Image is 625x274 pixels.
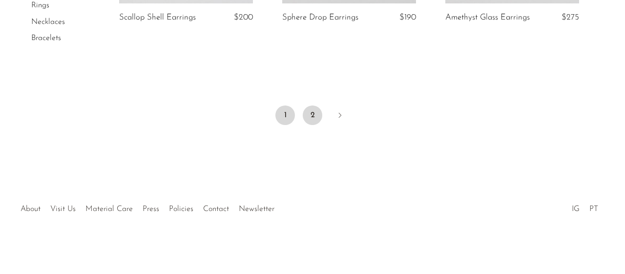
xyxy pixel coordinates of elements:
a: Material Care [85,205,133,213]
span: 1 [275,105,295,125]
a: Policies [169,205,193,213]
span: $190 [399,13,416,21]
a: Sphere Drop Earrings [282,13,358,22]
ul: Quick links [16,197,279,216]
a: Scallop Shell Earrings [119,13,196,22]
a: IG [572,205,580,213]
a: 2 [303,105,322,125]
a: PT [589,205,598,213]
span: $200 [234,13,253,21]
a: Visit Us [50,205,76,213]
a: Bracelets [31,34,61,42]
a: Next [330,105,350,127]
a: Amethyst Glass Earrings [445,13,530,22]
a: Rings [31,1,49,9]
span: $275 [562,13,579,21]
ul: Social Medias [567,197,603,216]
a: Contact [203,205,229,213]
a: About [21,205,41,213]
a: Press [143,205,159,213]
a: Necklaces [31,18,65,26]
